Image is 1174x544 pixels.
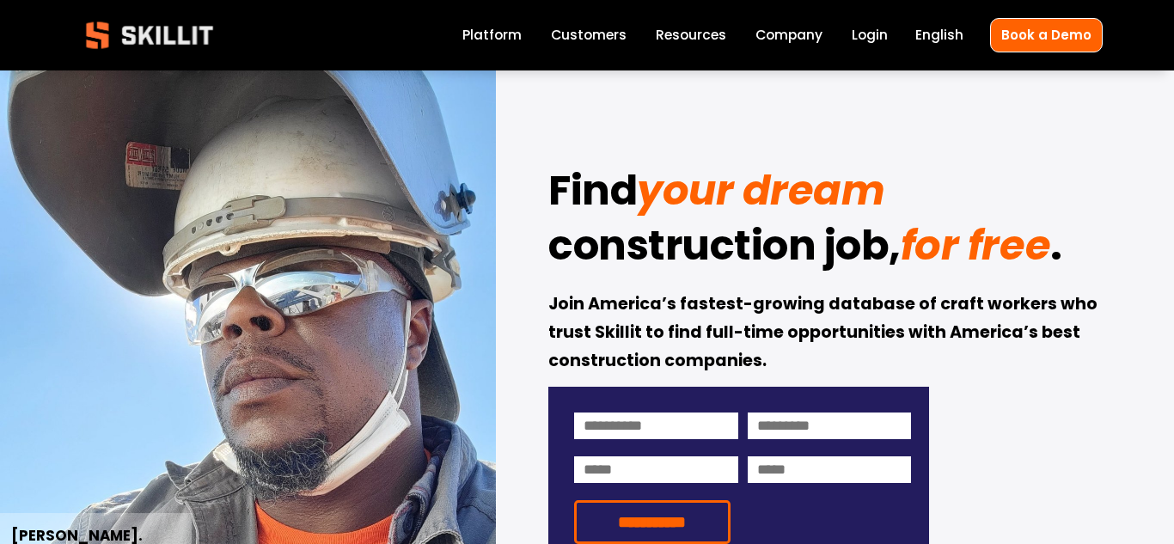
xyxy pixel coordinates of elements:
strong: Find [548,159,637,229]
div: language picker [915,24,963,47]
a: Company [755,24,822,47]
em: for free [901,217,1050,274]
strong: . [1050,214,1062,284]
span: Resources [656,25,726,45]
strong: Join America’s fastest-growing database of craft workers who trust Skillit to find full-time oppo... [548,291,1101,376]
strong: construction job, [548,214,901,284]
a: folder dropdown [656,24,726,47]
span: English [915,25,963,45]
img: Skillit [71,9,228,61]
a: Book a Demo [990,18,1103,52]
a: Login [852,24,888,47]
a: Customers [551,24,627,47]
a: Platform [462,24,522,47]
em: your dream [637,162,884,219]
